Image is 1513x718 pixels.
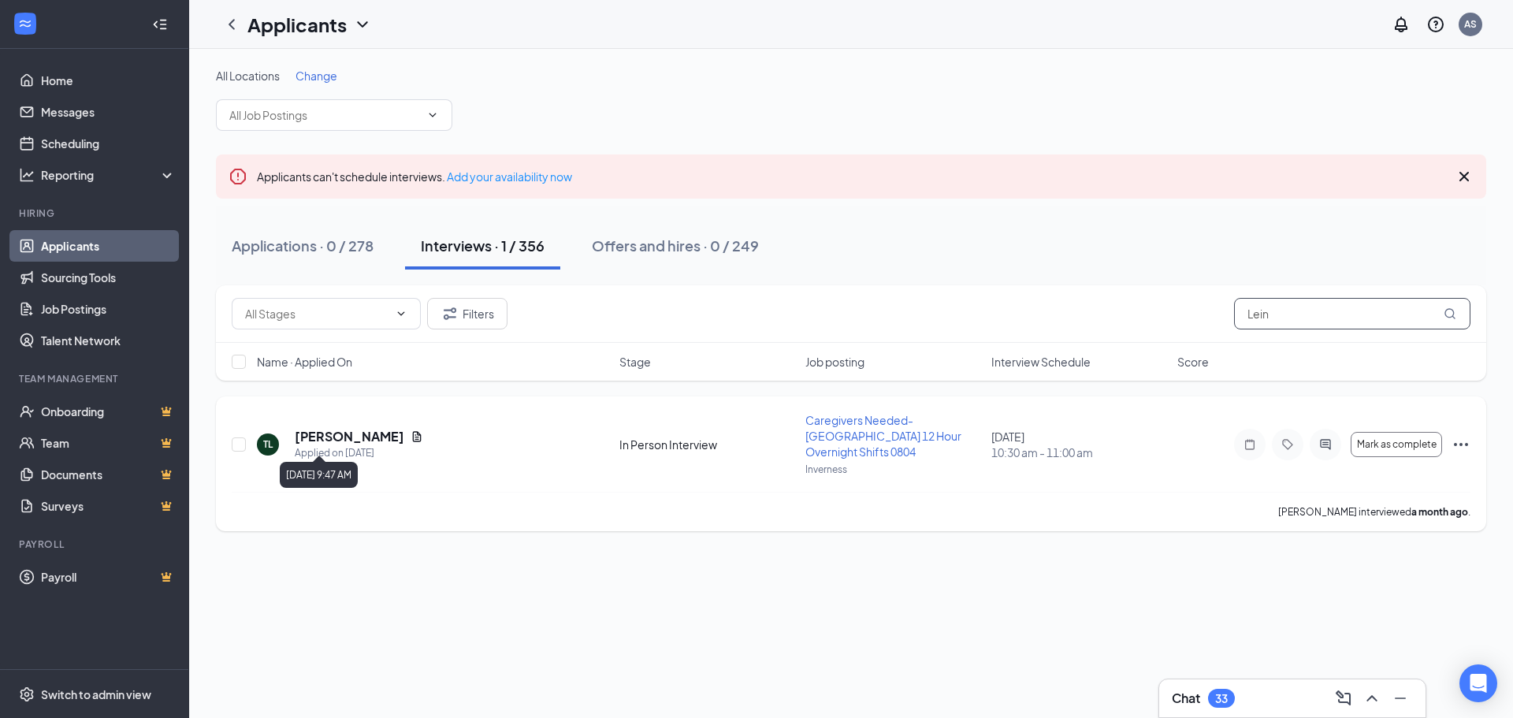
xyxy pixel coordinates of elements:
[41,490,176,522] a: SurveysCrown
[19,538,173,551] div: Payroll
[41,230,176,262] a: Applicants
[41,396,176,427] a: OnboardingCrown
[991,429,1168,460] div: [DATE]
[222,15,241,34] svg: ChevronLeft
[295,445,423,461] div: Applied on [DATE]
[991,445,1168,460] span: 10:30 am - 11:00 am
[1452,435,1470,454] svg: Ellipses
[1334,689,1353,708] svg: ComposeMessage
[263,437,273,451] div: TL
[232,236,374,255] div: Applications · 0 / 278
[229,106,420,124] input: All Job Postings
[41,167,177,183] div: Reporting
[247,11,347,38] h1: Applicants
[592,236,759,255] div: Offers and hires · 0 / 249
[296,69,337,83] span: Change
[19,206,173,220] div: Hiring
[1177,354,1209,370] span: Score
[805,354,864,370] span: Job posting
[1411,506,1468,518] b: a month ago
[447,169,572,184] a: Add your availability now
[1459,664,1497,702] div: Open Intercom Messenger
[426,109,439,121] svg: ChevronDown
[41,128,176,159] a: Scheduling
[421,236,545,255] div: Interviews · 1 / 356
[1215,692,1228,705] div: 33
[411,430,423,443] svg: Document
[41,459,176,490] a: DocumentsCrown
[245,305,388,322] input: All Stages
[41,96,176,128] a: Messages
[1426,15,1445,34] svg: QuestionInfo
[152,17,168,32] svg: Collapse
[1388,686,1413,711] button: Minimize
[1278,505,1470,519] p: [PERSON_NAME] interviewed .
[295,428,404,445] h5: [PERSON_NAME]
[216,69,280,83] span: All Locations
[1172,690,1200,707] h3: Chat
[41,293,176,325] a: Job Postings
[619,354,651,370] span: Stage
[991,354,1091,370] span: Interview Schedule
[257,354,352,370] span: Name · Applied On
[1359,686,1385,711] button: ChevronUp
[1444,307,1456,320] svg: MagnifyingGlass
[1392,15,1411,34] svg: Notifications
[1351,432,1442,457] button: Mark as complete
[41,561,176,593] a: PayrollCrown
[427,298,507,329] button: Filter Filters
[1362,689,1381,708] svg: ChevronUp
[41,686,151,702] div: Switch to admin view
[1391,689,1410,708] svg: Minimize
[41,262,176,293] a: Sourcing Tools
[805,463,982,476] p: Inverness
[41,325,176,356] a: Talent Network
[1316,438,1335,451] svg: ActiveChat
[41,65,176,96] a: Home
[1331,686,1356,711] button: ComposeMessage
[1357,439,1437,450] span: Mark as complete
[353,15,372,34] svg: ChevronDown
[229,167,247,186] svg: Error
[1455,167,1474,186] svg: Cross
[1464,17,1477,31] div: AS
[1240,438,1259,451] svg: Note
[19,167,35,183] svg: Analysis
[257,169,572,184] span: Applicants can't schedule interviews.
[17,16,33,32] svg: WorkstreamLogo
[805,413,961,459] span: Caregivers Needed-[GEOGRAPHIC_DATA] 12 Hour Overnight Shifts 0804
[280,462,358,488] div: [DATE] 9:47 AM
[619,437,796,452] div: In Person Interview
[19,372,173,385] div: Team Management
[19,686,35,702] svg: Settings
[441,304,459,323] svg: Filter
[1234,298,1470,329] input: Search in interviews
[395,307,407,320] svg: ChevronDown
[41,427,176,459] a: TeamCrown
[1278,438,1297,451] svg: Tag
